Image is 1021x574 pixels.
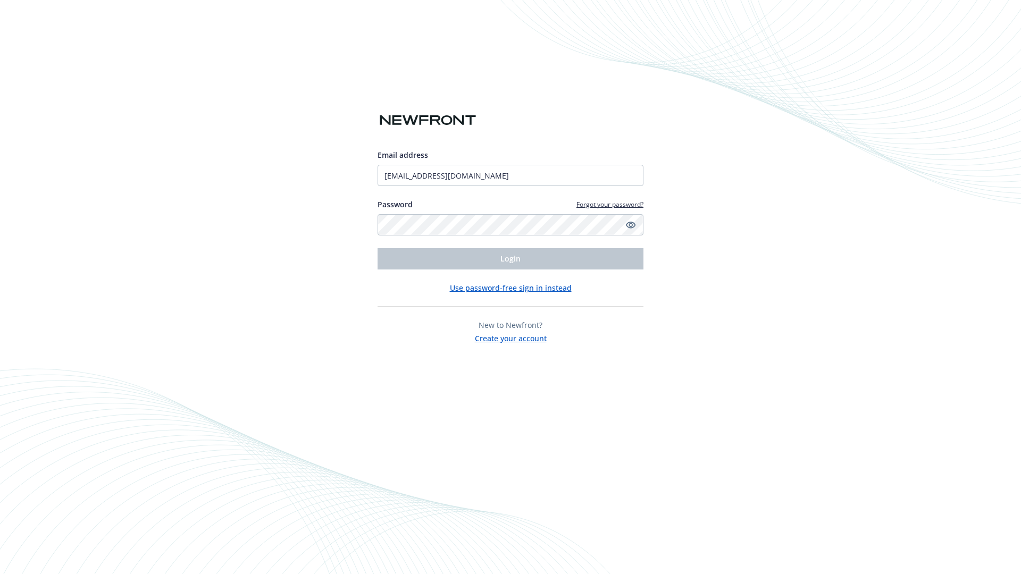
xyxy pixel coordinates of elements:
a: Show password [624,218,637,231]
span: Login [500,254,521,264]
span: Email address [378,150,428,160]
button: Use password-free sign in instead [450,282,572,293]
button: Create your account [475,331,547,344]
input: Enter your email [378,165,643,186]
span: New to Newfront? [479,320,542,330]
input: Enter your password [378,214,643,235]
a: Forgot your password? [576,200,643,209]
button: Login [378,248,643,269]
label: Password [378,199,413,210]
img: Newfront logo [378,111,478,130]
